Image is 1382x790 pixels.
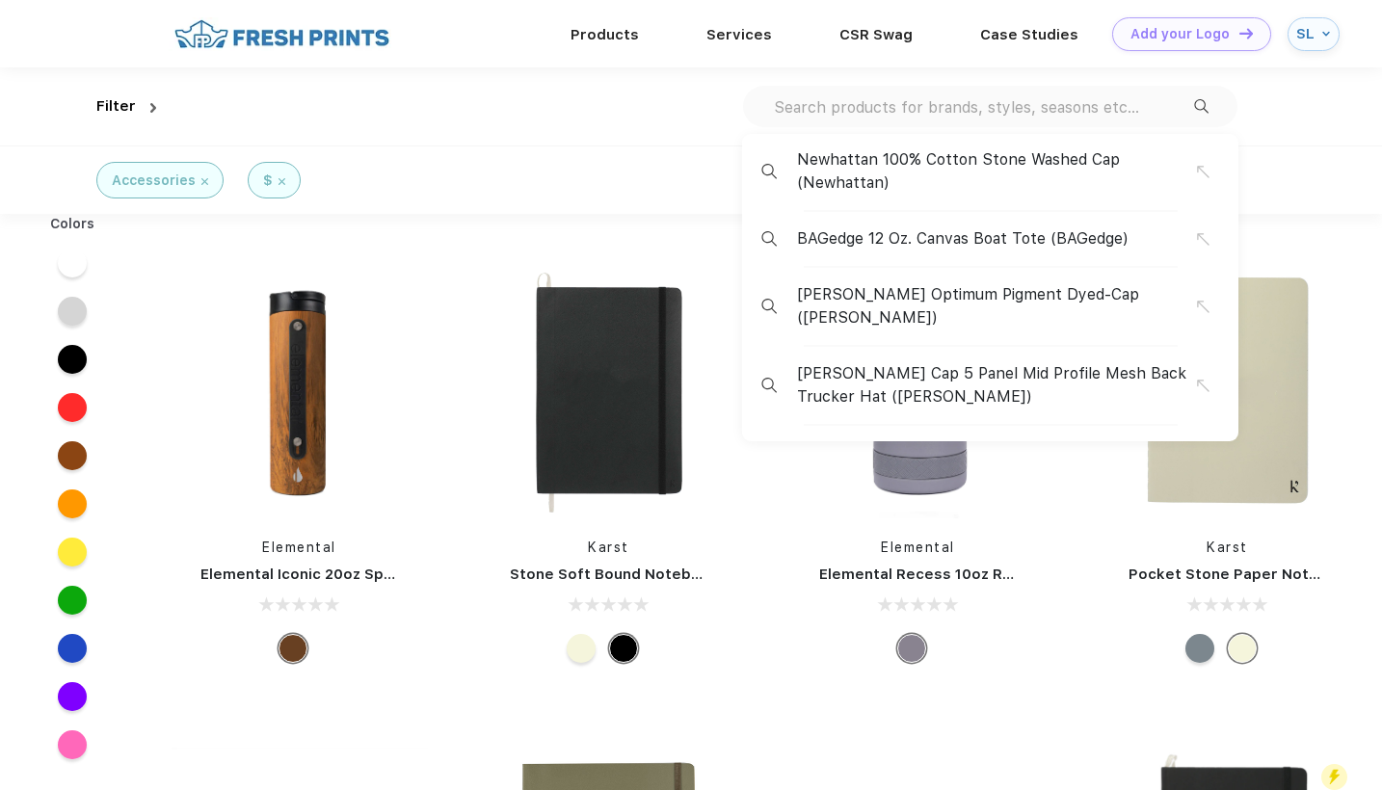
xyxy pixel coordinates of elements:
img: desktop_search_2.svg [761,299,777,314]
div: Filter [96,95,136,118]
img: dropdown.png [150,103,156,113]
div: Graphite [897,634,926,663]
img: func=resize&h=266 [481,262,737,518]
a: CSR Swag [839,26,913,43]
img: desktop_search_2.svg [1194,99,1209,114]
div: Gray [1185,634,1214,663]
div: Colors [36,214,110,234]
img: filter_cancel.svg [201,178,208,185]
img: flash_active_toggle.svg [1321,764,1347,790]
img: filter_cancel.svg [279,178,285,185]
div: Teak Wood [279,634,307,663]
div: Accessories [112,171,196,191]
img: copy_suggestion.svg [1197,380,1209,392]
div: Beige [567,634,596,663]
a: Products [571,26,639,43]
span: [PERSON_NAME] Optimum Pigment Dyed-Cap ([PERSON_NAME]) [797,283,1197,329]
img: desktop_search_2.svg [761,231,777,247]
div: Beige [1228,634,1257,663]
img: desktop_search_2.svg [761,378,777,393]
div: $ [263,171,273,191]
a: Karst [588,540,629,555]
a: Services [706,26,772,43]
a: Elemental [262,540,336,555]
span: [PERSON_NAME] Cap 5 Panel Mid Profile Mesh Back Trucker Hat ([PERSON_NAME]) [797,362,1197,408]
img: DT [1239,28,1253,39]
a: Karst [1207,540,1248,555]
img: fo%20logo%202.webp [169,17,395,51]
span: Newhattan 100% Cotton Stone Washed Cap (Newhattan) [797,148,1197,195]
a: Elemental Iconic 20oz Sport Water Bottle - Teak Wood [200,566,602,583]
a: Elemental Recess 10oz Rocks Tumbler [819,566,1103,583]
a: Stone Soft Bound Notebook [510,566,719,583]
div: Add your Logo [1130,26,1230,42]
img: copy_suggestion.svg [1197,233,1209,246]
img: copy_suggestion.svg [1197,301,1209,313]
a: Pocket Stone Paper Notebook [1129,566,1356,583]
div: SL [1296,26,1317,42]
input: Search products for brands, styles, seasons etc... [772,96,1194,118]
img: arrow_down_blue.svg [1322,30,1330,38]
div: Black [609,634,638,663]
a: Elemental [881,540,955,555]
img: func=resize&h=266 [172,262,428,518]
span: BAGedge 12 Oz. Canvas Boat Tote (BAGedge) [797,227,1129,250]
img: desktop_search_2.svg [761,164,777,179]
img: copy_suggestion.svg [1197,166,1209,178]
